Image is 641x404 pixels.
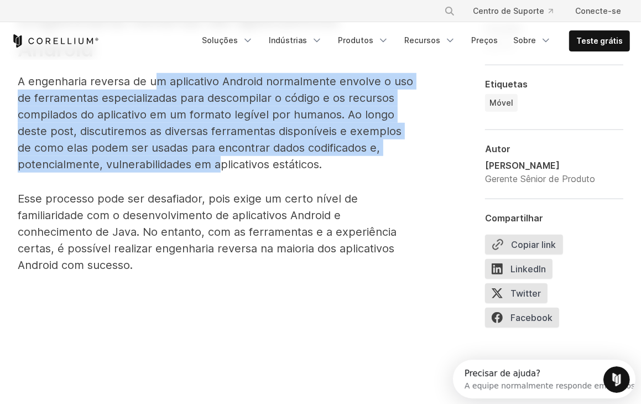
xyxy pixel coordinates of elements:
font: [PERSON_NAME] [485,159,560,170]
font: LinkedIn [510,263,546,274]
font: Indústrias [269,35,307,45]
iframe: Iniciador de descoberta de chat ao vivo do Intercom [453,360,635,398]
font: A engenharia reversa de um aplicativo Android normalmente envolve o uso de ferramentas especializ... [18,75,413,171]
font: Gerente Sênior de Produto [485,173,595,184]
font: Autor [485,143,510,154]
font: Móvel [489,97,513,107]
font: Esse processo pode ser desafiador, pois exige um certo nível de familiaridade com o desenvolvimen... [18,192,397,272]
font: Etiquetas [485,78,528,89]
font: Precisar de ajuda? [12,9,87,19]
a: Twitter [485,283,554,307]
font: Sobre [513,35,536,45]
div: Abra o Intercom Messenger [4,4,258,35]
a: LinkedIn [485,258,559,283]
button: Copiar link [485,234,563,254]
font: Twitter [510,287,541,298]
div: Menu de navegação [431,1,630,21]
font: A equipe normalmente responde em menos de 2 horas [12,22,226,30]
font: Preços [471,35,498,45]
a: Facebook [485,307,566,332]
font: Teste grátis [576,36,623,45]
font: Centro de Suporte [473,6,544,15]
div: Menu de navegação [195,30,630,51]
a: Móvel [485,94,518,111]
font: Soluções [202,35,238,45]
font: Produtos [338,35,373,45]
font: Recursos [404,35,440,45]
font: Facebook [510,312,553,323]
font: Engenharia reversa de aplicativos Android [18,7,338,61]
font: Conecte-se [575,6,621,15]
font: Compartilhar [485,212,543,223]
iframe: Chat ao vivo do Intercom [603,366,630,393]
button: Procurar [440,1,460,21]
a: Página inicial do Corellium [11,34,99,48]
